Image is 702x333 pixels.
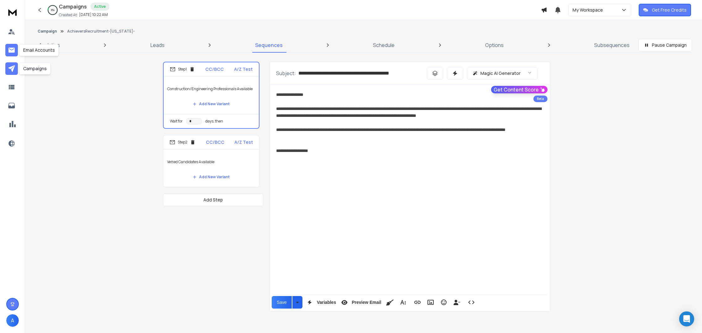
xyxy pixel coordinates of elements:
h1: Campaigns [59,3,87,10]
button: Insert Image (⌘P) [425,296,437,309]
div: Step 1 [170,66,195,72]
button: More Text [397,296,409,309]
p: Vetted Candidates Available [167,153,255,171]
button: A [6,314,19,327]
p: Created At: [59,13,78,18]
p: AchieversRecruitment-[US_STATE]- [67,29,135,34]
a: Leads [147,38,168,53]
p: A/Z Test [234,139,253,145]
img: logo [6,6,19,18]
div: Open Intercom Messenger [679,311,694,326]
button: Insert Unsubscribe Link [451,296,463,309]
p: CC/BCC [205,66,224,72]
p: Magic AI Generator [480,70,521,76]
p: 8 % [51,8,55,12]
p: My Workspace [573,7,605,13]
button: Add Step [163,194,263,206]
li: Step2CC/BCCA/Z TestVetted Candidates AvailableAdd New Variant [163,135,259,187]
p: Schedule [373,41,395,49]
a: Schedule [369,38,398,53]
div: Campaigns [19,63,51,75]
p: Subject: [276,70,296,77]
button: Campaign [38,29,57,34]
button: Get Content Score [491,86,547,93]
button: Add New Variant [188,98,235,110]
p: Options [485,41,504,49]
div: Beta [533,96,547,102]
a: Analytics [35,38,64,53]
p: [DATE] 10:22 AM [79,12,108,17]
button: Code View [465,296,477,309]
button: Variables [304,296,338,309]
p: Analytics [39,41,60,49]
button: Save [272,296,292,309]
div: Active [91,3,109,11]
a: Options [481,38,507,53]
span: Variables [316,300,338,305]
button: Insert Link (⌘K) [411,296,423,309]
div: Email Accounts [19,44,59,56]
a: Subsequences [590,38,633,53]
button: Pause Campaign [638,39,692,51]
p: Leads [150,41,165,49]
a: Sequences [251,38,286,53]
button: Emoticons [438,296,450,309]
p: Sequences [255,41,283,49]
p: CC/BCC [206,139,224,145]
button: Clean HTML [384,296,396,309]
p: A/Z Test [234,66,253,72]
span: Preview Email [350,300,382,305]
p: Subsequences [594,41,630,49]
p: Get Free Credits [652,7,687,13]
p: Construction/Engineering Professionals Available [167,80,255,98]
p: Wait for [170,119,183,124]
div: Step 2 [170,139,196,145]
button: Preview Email [338,296,382,309]
li: Step1CC/BCCA/Z TestConstruction/Engineering Professionals AvailableAdd New VariantWait fordays, then [163,62,259,129]
p: days, then [205,119,223,124]
button: Magic AI Generator [467,67,537,80]
button: Get Free Credits [639,4,691,16]
button: Add New Variant [188,171,235,183]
